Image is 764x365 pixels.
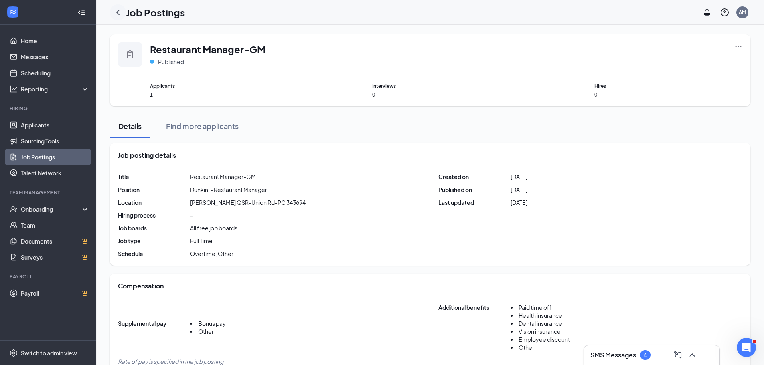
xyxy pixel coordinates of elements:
div: Hiring [10,105,88,112]
span: Published on [438,186,511,194]
a: SurveysCrown [21,249,89,265]
span: 1 [150,91,298,98]
div: Details [118,121,142,131]
a: DocumentsCrown [21,233,89,249]
svg: Ellipses [734,42,742,50]
svg: Settings [10,349,18,357]
button: ChevronUp [686,349,699,361]
span: Schedule [118,250,190,258]
span: Other [519,344,534,351]
div: 4 [644,352,647,359]
span: Job boards [118,224,190,232]
svg: Notifications [702,8,712,17]
div: Onboarding [21,205,83,213]
iframe: Intercom live chat [737,338,756,357]
h3: SMS Messages [590,351,636,359]
span: Other [198,328,214,335]
span: Applicants [150,82,298,90]
span: Job posting details [118,151,176,160]
span: Interviews [372,82,520,90]
span: Health insurance [519,312,562,319]
span: Additional benefits [438,303,511,357]
a: Applicants [21,117,89,133]
span: All free job boards [190,224,237,232]
span: Hiring process [118,211,190,219]
span: Overtime, Other [190,250,233,258]
a: Job Postings [21,149,89,165]
a: Messages [21,49,89,65]
span: Restaurant Manager-GM [190,173,256,181]
span: Employee discount [519,336,570,343]
svg: QuestionInfo [720,8,730,17]
span: [DATE] [511,198,527,206]
span: Published [158,58,184,66]
span: Bonus pay [198,320,226,327]
span: Restaurant Manager-GM [150,42,265,56]
a: PayrollCrown [21,285,89,301]
span: Paid time off [519,304,551,311]
button: Minimize [700,349,713,361]
svg: Minimize [702,350,711,360]
svg: Analysis [10,85,18,93]
svg: Clipboard [125,50,135,59]
a: Scheduling [21,65,89,81]
span: 0 [594,91,742,98]
span: [DATE] [511,173,527,181]
h1: Job Postings [126,6,185,19]
svg: WorkstreamLogo [9,8,17,16]
span: Compensation [118,282,164,290]
div: Team Management [10,189,88,196]
span: - [190,211,193,219]
span: Position [118,186,190,194]
div: Payroll [10,273,88,280]
a: Sourcing Tools [21,133,89,149]
div: Find more applicants [166,121,239,131]
a: Home [21,33,89,49]
span: Dunkin' - Restaurant Manager [190,186,267,194]
svg: ChevronUp [687,350,697,360]
span: Created on [438,173,511,181]
span: Full Time [190,237,213,245]
span: Job type [118,237,190,245]
span: 0 [372,91,520,98]
svg: ComposeMessage [673,350,683,360]
span: Vision insurance [519,328,561,335]
svg: Collapse [77,8,85,16]
a: Talent Network [21,165,89,181]
div: Reporting [21,85,90,93]
div: Switch to admin view [21,349,77,357]
span: Supplemental pay [118,319,190,341]
button: ComposeMessage [671,349,684,361]
span: [DATE] [511,186,527,194]
span: Title [118,173,190,181]
span: Rate of pay is specified in the job posting [118,358,223,365]
a: Team [21,217,89,233]
span: Dental insurance [519,320,562,327]
span: [PERSON_NAME] QSR-Union Rd-PC 343694 [190,198,306,206]
div: AM [739,9,746,16]
svg: UserCheck [10,205,18,213]
span: Hires [594,82,742,90]
span: Location [118,198,190,206]
span: Last updated [438,198,511,206]
svg: ChevronLeft [113,8,123,17]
